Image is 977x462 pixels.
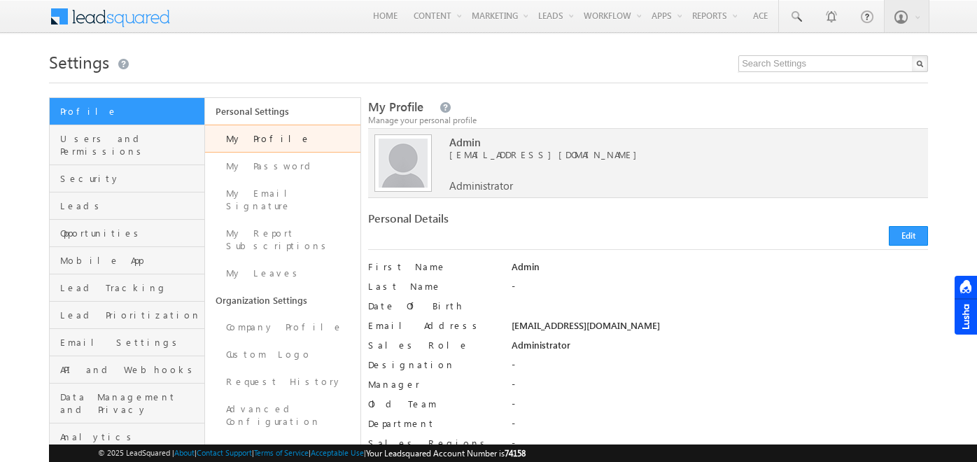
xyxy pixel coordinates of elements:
span: Lead Prioritization [60,309,201,321]
a: Mobile App [50,247,204,274]
a: Custom Logo [205,341,360,368]
label: Manager [368,378,498,391]
input: Search Settings [738,55,928,72]
a: My Report Subscriptions [205,220,360,260]
div: [EMAIL_ADDRESS][DOMAIN_NAME] [512,319,928,339]
span: Security [60,172,201,185]
a: Billing and Usage [205,435,360,462]
a: Email Settings [50,329,204,356]
a: Organization Settings [205,287,360,314]
a: Users and Permissions [50,125,204,165]
div: - [512,398,928,417]
a: Security [50,165,204,192]
a: Profile [50,98,204,125]
span: Administrator [449,179,513,192]
span: Mobile App [60,254,201,267]
span: Settings [49,50,109,73]
span: Analytics [60,430,201,443]
a: About [174,448,195,457]
label: Date Of Birth [368,300,498,312]
a: My Profile [205,125,360,153]
span: Users and Permissions [60,132,201,157]
span: Leads [60,199,201,212]
a: My Password [205,153,360,180]
a: Opportunities [50,220,204,247]
div: Administrator [512,339,928,358]
a: Data Management and Privacy [50,384,204,423]
span: Profile [60,105,201,118]
a: Leads [50,192,204,220]
button: Edit [889,226,928,246]
a: Analytics [50,423,204,451]
span: API and Webhooks [60,363,201,376]
div: - [512,378,928,398]
div: Personal Details [368,212,641,232]
div: Admin [512,260,928,280]
a: Lead Prioritization [50,302,204,329]
a: My Leaves [205,260,360,287]
a: Terms of Service [254,448,309,457]
label: Old Team [368,398,498,410]
div: - [512,280,928,300]
span: Email Settings [60,336,201,349]
a: Acceptable Use [311,448,364,457]
a: My Email Signature [205,180,360,220]
a: Request History [205,368,360,395]
a: Contact Support [197,448,252,457]
div: - [512,358,928,378]
label: Department [368,417,498,430]
span: 74158 [505,448,526,458]
span: [EMAIL_ADDRESS][DOMAIN_NAME] [449,148,897,161]
div: Manage your personal profile [368,114,928,127]
label: Sales Role [368,339,498,351]
span: Lead Tracking [60,281,201,294]
span: Your Leadsquared Account Number is [366,448,526,458]
label: Designation [368,358,498,371]
label: First Name [368,260,498,273]
a: Personal Settings [205,98,360,125]
span: My Profile [368,99,423,115]
span: Opportunities [60,227,201,239]
a: Lead Tracking [50,274,204,302]
div: - [512,417,928,437]
a: API and Webhooks [50,356,204,384]
label: Last Name [368,280,498,293]
label: Sales Regions [368,437,498,449]
span: Data Management and Privacy [60,391,201,416]
span: © 2025 LeadSquared | | | | | [98,447,526,460]
label: Email Address [368,319,498,332]
span: Admin [449,136,897,148]
div: - [512,437,928,456]
a: Advanced Configuration [205,395,360,435]
a: Company Profile [205,314,360,341]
